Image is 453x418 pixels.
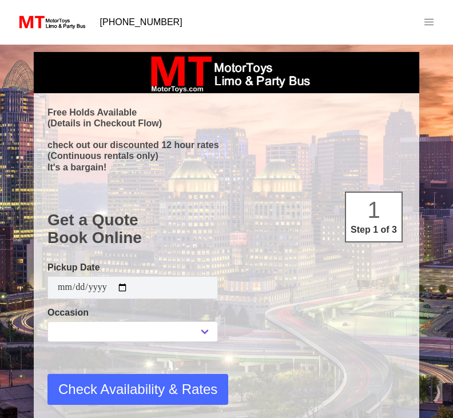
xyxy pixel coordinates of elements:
label: Occasion [47,306,218,320]
button: Check Availability & Rates [47,374,228,405]
img: box_logo_brand.jpeg [141,52,312,93]
label: Pickup Date [47,261,218,274]
img: MotorToys Logo [16,14,86,30]
p: It's a bargain! [47,162,406,173]
span: 1 [367,197,380,222]
p: Step 1 of 3 [351,223,397,237]
p: (Continuous rentals only) [47,150,406,161]
a: [PHONE_NUMBER] [93,11,189,34]
span: Check Availability & Rates [58,379,217,400]
p: (Details in Checkout Flow) [47,118,406,129]
p: Free Holds Available [47,107,406,118]
p: check out our discounted 12 hour rates [47,140,406,150]
a: menu [414,7,444,37]
h1: Get a Quote Book Online [47,211,406,247]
